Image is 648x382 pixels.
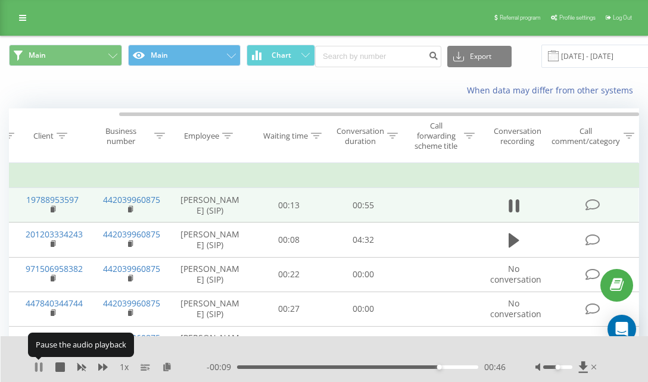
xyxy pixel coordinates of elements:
[26,298,83,309] a: 447840344744
[169,327,252,361] td: [PERSON_NAME] (SIP)
[9,45,122,66] button: Main
[437,365,442,370] div: Accessibility label
[169,223,252,257] td: [PERSON_NAME] (SIP)
[326,188,401,223] td: 00:55
[326,257,401,292] td: 00:00
[272,51,291,60] span: Chart
[447,46,512,67] button: Export
[490,298,541,320] span: No conversation
[26,228,83,240] a: 201203334243
[120,361,129,373] span: 1 x
[26,332,83,343] a: 447308049140
[613,14,632,21] span: Log Out
[252,327,326,361] td: 00:05
[26,194,79,205] a: 19788953597
[252,188,326,223] td: 00:13
[252,257,326,292] td: 00:22
[26,263,83,274] a: 971506958382
[490,263,541,285] span: No conversation
[555,365,560,370] div: Accessibility label
[326,292,401,326] td: 00:00
[103,228,160,240] a: 442039960875
[467,84,639,96] a: When data may differ from other systems
[326,223,401,257] td: 04:32
[559,14,596,21] span: Profile settings
[29,51,46,60] span: Main
[411,121,461,151] div: Call forwarding scheme title
[91,126,152,146] div: Business number
[263,131,308,141] div: Waiting time
[252,223,326,257] td: 00:08
[169,257,252,292] td: [PERSON_NAME] (SIP)
[607,315,636,343] div: Open Intercom Messenger
[315,46,441,67] input: Search by number
[484,361,506,373] span: 00:46
[169,188,252,223] td: [PERSON_NAME] (SIP)
[207,361,237,373] span: - 00:09
[551,126,621,146] div: Call comment/category
[500,14,541,21] span: Referral program
[103,332,160,343] a: 442039960875
[33,131,54,141] div: Client
[128,45,241,66] button: Main
[169,292,252,326] td: [PERSON_NAME] (SIP)
[103,194,160,205] a: 442039960875
[326,327,401,361] td: 00:03
[247,45,315,66] button: Chart
[103,298,160,309] a: 442039960875
[337,126,384,146] div: Conversation duration
[184,131,219,141] div: Employee
[488,126,546,146] div: Conversation recording
[103,263,160,274] a: 442039960875
[28,333,134,356] div: Pause the audio playback
[252,292,326,326] td: 00:27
